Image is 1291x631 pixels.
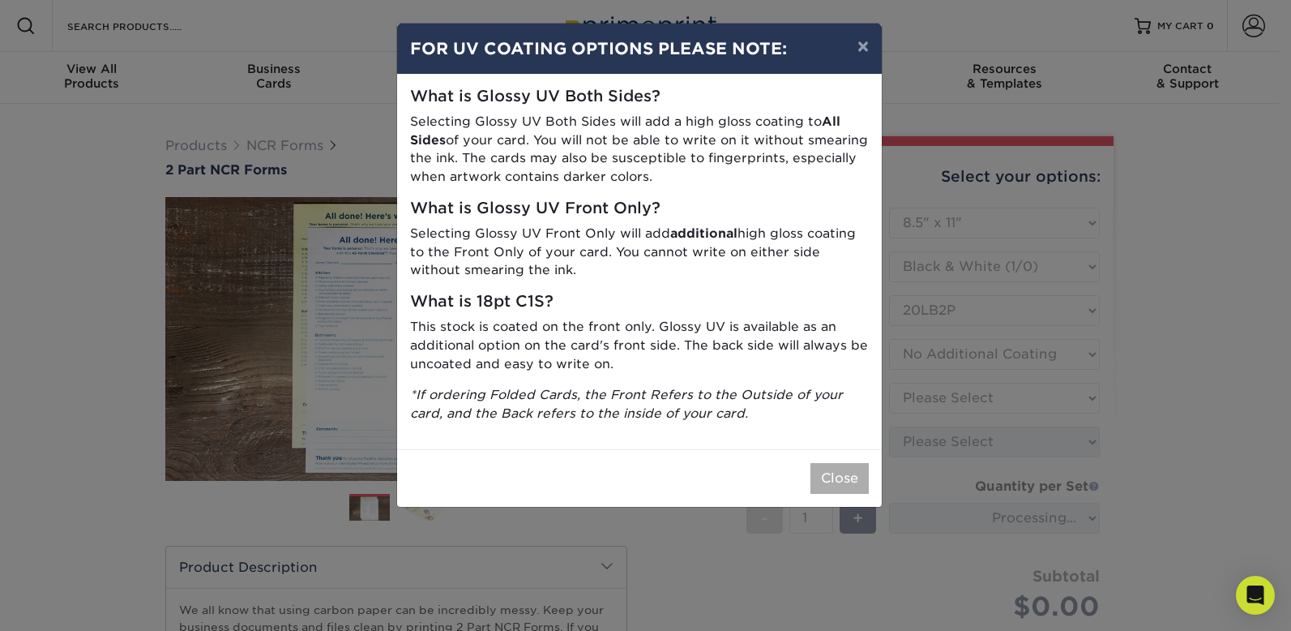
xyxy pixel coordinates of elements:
[410,318,869,373] p: This stock is coated on the front only. Glossy UV is available as an additional option on the car...
[670,225,737,241] strong: additional
[410,88,869,106] h5: What is Glossy UV Both Sides?
[410,114,840,148] strong: All Sides
[410,36,869,61] h4: FOR UV COATING OPTIONS PLEASE NOTE:
[410,225,869,280] p: Selecting Glossy UV Front Only will add high gloss coating to the Front Only of your card. You ca...
[410,387,843,421] i: *If ordering Folded Cards, the Front Refers to the Outside of your card, and the Back refers to t...
[410,200,869,218] h5: What is Glossy UV Front Only?
[810,463,869,494] button: Close
[844,24,882,69] button: ×
[1236,576,1275,615] div: Open Intercom Messenger
[410,113,869,187] p: Selecting Glossy UV Both Sides will add a high gloss coating to of your card. You will not be abl...
[410,293,869,311] h5: What is 18pt C1S?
